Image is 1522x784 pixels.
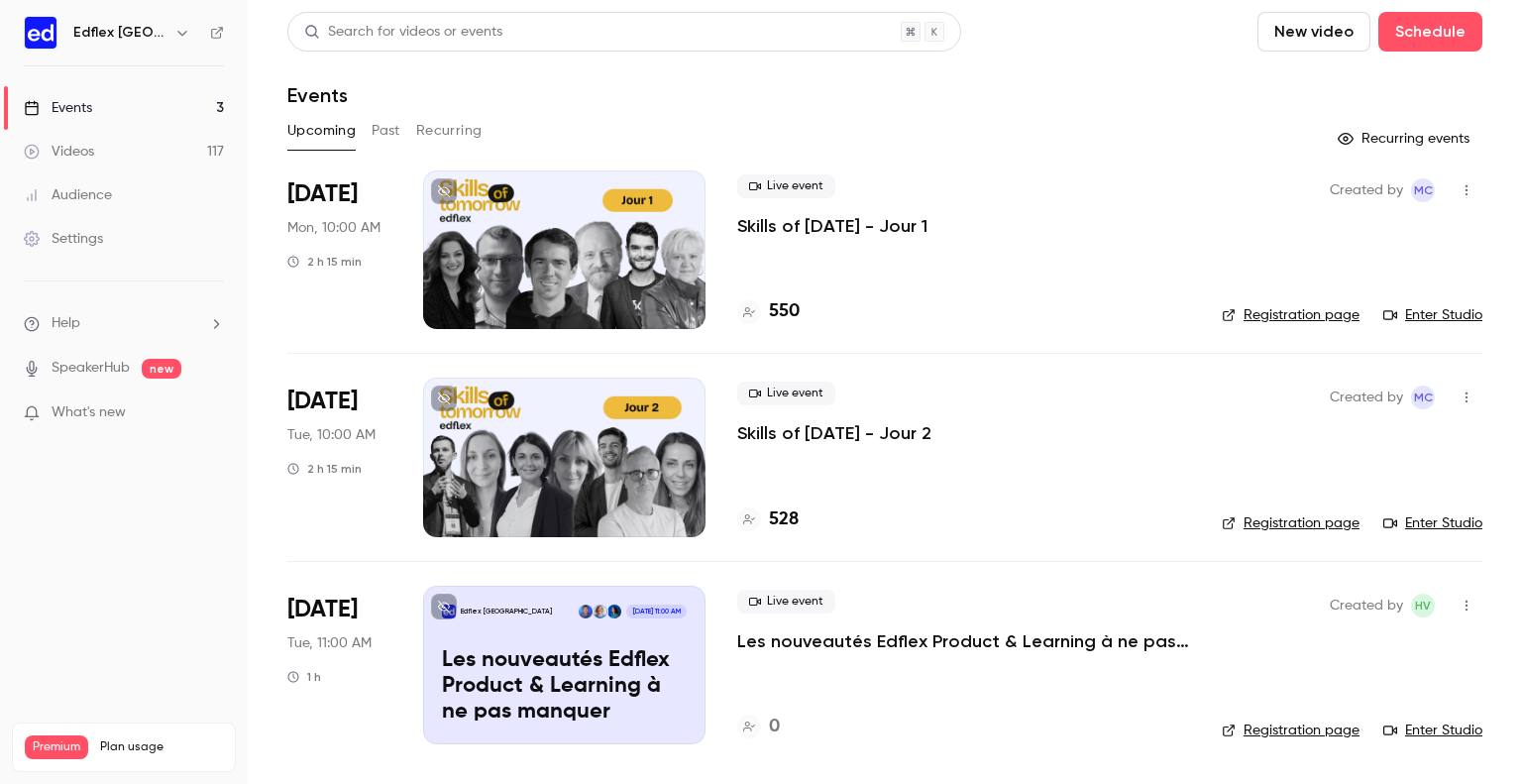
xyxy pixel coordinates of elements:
span: Created by [1330,594,1403,617]
div: 2 h 15 min [287,461,362,477]
a: SpeakerHub [52,358,130,379]
h4: 528 [769,506,799,533]
a: Skills of [DATE] - Jour 1 [737,214,927,238]
span: Manon Cousin [1411,386,1435,409]
img: Emilie Jarry [607,605,621,618]
div: Sep 23 Tue, 10:00 AM (Europe/Berlin) [287,378,391,536]
span: Tue, 11:00 AM [287,633,372,653]
span: [DATE] [287,594,358,625]
li: help-dropdown-opener [24,313,224,334]
div: Sep 22 Mon, 10:00 AM (Europe/Berlin) [287,170,391,329]
a: Enter Studio [1383,305,1482,325]
span: Created by [1330,386,1403,409]
span: HV [1415,594,1431,617]
a: Registration page [1222,721,1359,740]
span: [DATE] [287,386,358,417]
span: MC [1414,178,1433,202]
a: Les nouveautés Edflex Product & Learning à ne pas manquerEdflex [GEOGRAPHIC_DATA]Emilie JarryAxel... [423,586,706,744]
span: Live event [737,590,835,614]
h4: 0 [769,714,780,740]
span: MC [1414,386,1433,409]
span: Mon, 10:00 AM [287,218,380,238]
div: Oct 14 Tue, 11:00 AM (Europe/Paris) [287,586,391,744]
div: Settings [24,229,103,249]
span: Manon Cousin [1411,178,1435,202]
a: Les nouveautés Edflex Product & Learning à ne pas manquer [737,629,1190,653]
div: Audience [24,185,112,205]
button: Past [372,115,400,147]
div: Events [24,98,92,118]
span: Help [52,313,80,334]
div: 2 h 15 min [287,254,362,270]
span: [DATE] 11:00 AM [626,605,686,618]
img: Edflex France [25,17,56,49]
span: Live event [737,382,835,405]
div: Search for videos or events [304,22,502,43]
span: Hélène VENTURINI [1411,594,1435,617]
span: Created by [1330,178,1403,202]
div: 1 h [287,669,321,685]
span: [DATE] [287,178,358,210]
a: Registration page [1222,513,1359,533]
button: Recurring events [1329,123,1482,155]
button: Schedule [1378,12,1482,52]
h4: 550 [769,298,800,325]
span: Tue, 10:00 AM [287,425,376,445]
img: Raphaël Camuset [579,605,593,618]
div: Videos [24,142,94,162]
h6: Edflex [GEOGRAPHIC_DATA] [73,23,166,43]
iframe: Noticeable Trigger [200,404,224,422]
span: Live event [737,174,835,198]
span: What's new [52,402,126,423]
span: new [142,359,181,379]
span: Premium [25,735,88,759]
button: Recurring [416,115,483,147]
button: Upcoming [287,115,356,147]
button: New video [1257,12,1370,52]
a: Enter Studio [1383,721,1482,740]
span: Plan usage [100,739,223,755]
a: 550 [737,298,800,325]
img: Axelle Paulus [593,605,606,618]
p: Les nouveautés Edflex Product & Learning à ne pas manquer [442,648,687,725]
h1: Events [287,83,348,107]
a: Enter Studio [1383,513,1482,533]
a: Skills of [DATE] - Jour 2 [737,421,931,445]
p: Edflex [GEOGRAPHIC_DATA] [461,607,552,616]
a: 528 [737,506,799,533]
a: Registration page [1222,305,1359,325]
a: 0 [737,714,780,740]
